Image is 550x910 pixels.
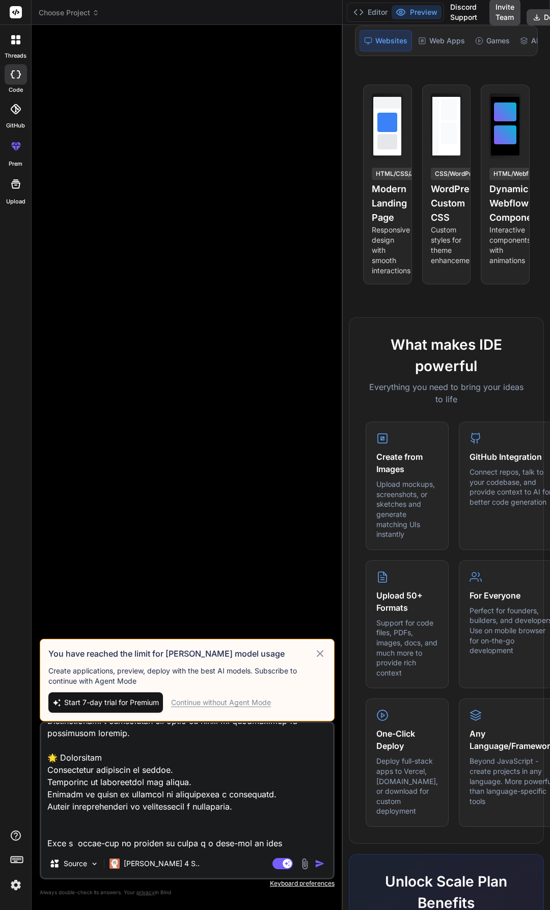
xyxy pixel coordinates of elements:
p: Upload mockups, screenshots, or sketches and generate matching UIs instantly [376,479,438,539]
div: Websites [360,30,412,51]
p: Custom styles for theme enhancement [431,225,462,266]
img: icon [315,859,325,869]
p: [PERSON_NAME] 4 S.. [124,859,200,869]
div: Games [471,30,514,51]
label: GitHub [6,121,25,130]
img: Claude 4 Sonnet [109,859,120,869]
div: Continue without Agent Mode [171,697,271,708]
button: Editor [349,5,392,19]
span: privacy [136,889,155,895]
img: settings [7,876,24,894]
p: Source [64,859,87,869]
h4: WordPress Custom CSS [431,182,462,225]
img: attachment [299,858,311,870]
label: code [9,86,23,94]
p: Keyboard preferences [40,879,335,888]
label: prem [9,160,22,168]
p: Support for code files, PDFs, images, docs, and much more to provide rich context [376,618,438,678]
p: Responsive design with smooth interactions [372,225,403,276]
p: Deploy full-stack apps to Vercel, [DOMAIN_NAME], or download for custom deployment [376,756,438,816]
div: CSS/WordPress [431,168,485,180]
button: Preview [392,5,442,19]
textarea: 📖 LoremiPsum D Sitamet co Adipiscing Elitsed d ei tempori utlaboreetdo magn aliqua e adminimv qu ... [41,723,333,849]
h4: Create from Images [376,451,438,475]
h3: You have reached the limit for [PERSON_NAME] model usage [48,647,314,660]
h2: What makes IDE powerful [366,334,527,377]
h4: Upload 50+ Formats [376,589,438,614]
h4: One-Click Deploy [376,727,438,752]
p: Interactive components with animations [489,225,521,266]
img: Pick Models [90,860,99,868]
label: Upload [6,197,25,206]
span: Choose Project [39,8,99,18]
p: Always double-check its answers. Your in Bind [40,888,335,897]
label: threads [5,51,26,60]
button: Start 7-day trial for Premium [48,692,163,713]
p: Create applications, preview, deploy with the best AI models. Subscribe to continue with Agent Mode [48,666,326,686]
div: Web Apps [414,30,469,51]
div: HTML/CSS/JS [372,168,422,180]
div: HTML/Webflow [489,168,543,180]
span: Start 7-day trial for Premium [64,697,159,708]
h4: Modern Landing Page [372,182,403,225]
h4: Dynamic Webflow Component [489,182,521,225]
p: Everything you need to bring your ideas to life [366,381,527,405]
